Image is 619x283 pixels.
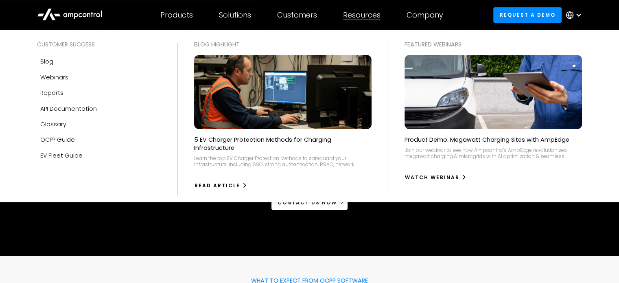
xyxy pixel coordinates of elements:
[219,11,251,20] div: Solutions
[405,171,467,184] a: watch webinar
[40,151,83,160] div: EV Fleet Guide
[40,88,63,97] div: Reports
[277,11,317,20] div: Customers
[343,11,381,20] div: Resources
[405,40,582,49] div: Featured webinars
[37,101,161,116] a: API Documentation
[160,11,193,20] div: Products
[271,195,348,210] a: CONTACT US NOW
[194,155,372,168] div: Learn the top EV Charger Protection Methods to safeguard your infrastructure, including SSO, stro...
[37,54,161,69] a: Blog
[37,148,161,163] a: EV Fleet Guide
[37,85,161,101] a: Reports
[407,11,443,20] div: Company
[40,135,75,144] div: OCPP Guide
[194,40,372,49] div: Blog Highlight
[405,174,459,181] div: watch webinar
[40,104,97,113] div: API Documentation
[195,182,240,189] div: Read Article
[40,57,53,66] div: Blog
[37,40,161,49] div: Customer success
[37,132,161,147] a: OCPP Guide
[37,116,161,132] a: Glossary
[493,7,562,22] a: Request a demo
[194,136,372,152] p: 5 EV Charger Protection Methods for Charging Infrastructure
[194,179,247,192] a: Read Article
[405,136,569,144] p: Product Demo: Megawatt Charging Sites with AmpEdge
[37,70,161,85] a: Webinars
[40,73,68,82] div: Webinars
[278,199,337,206] span: CONTACT US NOW
[405,147,582,160] div: Join our webinar to see how Ampcontrol's AmpEdge revolutionizes megawatt charging & microgrids wi...
[40,120,66,129] div: Glossary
